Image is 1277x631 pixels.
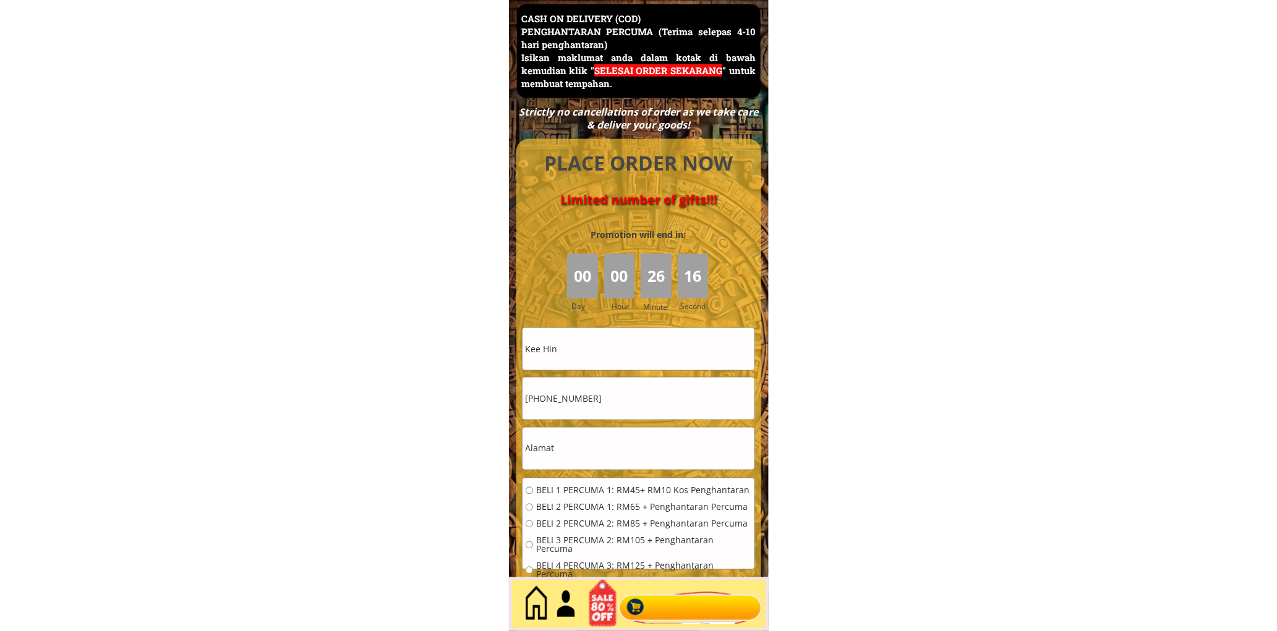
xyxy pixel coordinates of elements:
[531,192,747,207] h4: Limited number of gifts!!!
[536,536,751,554] span: BELI 3 PERCUMA 2: RM105 + Penghantaran Percuma
[536,486,751,495] span: BELI 1 PERCUMA 1: RM45+ RM10 Kos Penghantaran
[594,64,722,77] span: SELESAI ORDER SEKARANG
[681,300,711,312] h3: Second
[571,300,602,312] h3: Day
[612,300,638,312] h3: Hour
[536,562,751,579] span: BELI 4 PERCUMA 3: RM125 + Penghantaran Percuma
[523,428,754,470] input: Alamat
[523,378,754,420] input: Telefon
[568,228,708,242] h3: Promotion will end in:
[536,520,751,528] span: BELI 2 PERCUMA 2: RM85 + Penghantaran Percuma
[536,503,751,512] span: BELI 2 PERCUMA 1: RM65 + Penghantaran Percuma
[531,150,747,177] h4: PLACE ORDER NOW
[515,106,762,132] div: Strictly no cancellations of order as we take care & deliver your goods!
[523,328,754,370] input: Nama
[521,12,756,90] h3: CASH ON DELIVERY (COD) PENGHANTARAN PERCUMA (Terima selepas 4-10 hari penghantaran) Isikan maklum...
[643,301,670,313] h3: Minute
